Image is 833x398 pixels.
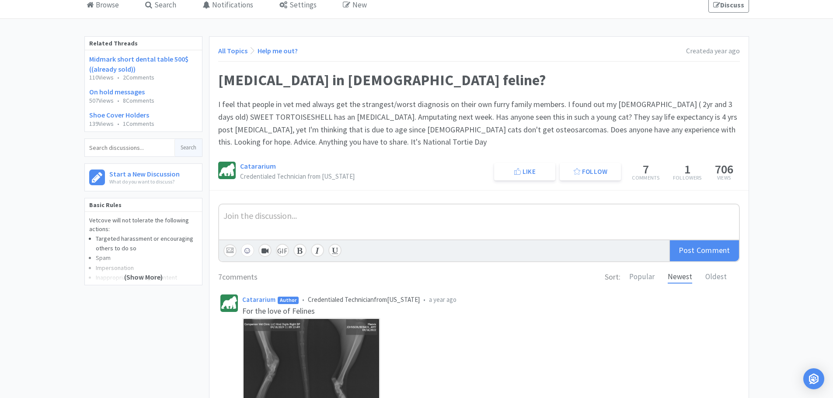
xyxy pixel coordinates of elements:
p: Vetcove will not tolerate the following actions: [89,216,198,233]
h5: 1 [673,163,702,175]
a: Help me out? [258,46,298,55]
h6: Start a New Discussion [109,168,180,177]
div: Post [669,240,739,261]
button: Follow [560,163,621,180]
div: Credentialed Technician from [US_STATE] [242,294,738,305]
button: Like [494,163,555,180]
span: Author [278,297,298,303]
a: On hold messages [89,87,145,96]
a: Catararium [240,162,276,170]
span: • [117,97,119,104]
p: 139 Views 1 Comments [89,121,198,127]
h5: 7 [632,163,659,175]
h6: 7 comments [218,271,258,284]
span: • [117,73,119,81]
span: • [302,295,304,304]
a: Start a New DiscussionWhat do you want to discuss? [84,163,202,191]
p: 110 Views 2 Comments [89,74,198,81]
span: Created a year ago [686,46,740,55]
div: (Show More) [85,250,202,285]
span: I feel that people in vet med always get the strangest/worst diagnosis on their own furry family ... [218,99,739,147]
span: Comment [697,245,730,255]
h5: Basic Rules [85,198,202,212]
button: ☺ [241,244,254,257]
a: Midmark short dental table 500$ ((already sold)) [89,55,188,73]
button: Search [174,139,202,156]
p: 507 Views 8 Comments [89,97,198,104]
span: • [117,120,119,128]
span: a year ago [429,295,457,304]
h1: [MEDICAL_DATA] in [DEMOGRAPHIC_DATA] feline? [218,70,740,90]
input: Search discussions... [85,139,174,156]
div: Related Threads [85,37,202,50]
span: • [423,295,425,304]
h6: Sort: [605,271,620,284]
p: Views [715,175,733,180]
h5: 706 [715,163,733,175]
a: All Topics [218,46,247,55]
a: Catararium [242,295,275,304]
a: Shoe Cover Holders [89,111,149,119]
div: Open Intercom Messenger [803,368,824,389]
div: Popular [629,271,655,284]
p: What do you want to discuss? [109,177,180,186]
div: Newest [668,271,692,284]
p: Credentialed Technician from [US_STATE] [240,173,355,180]
p: Comments [632,175,659,180]
span: For the love of Felines [242,306,315,316]
div: GIF [276,244,289,257]
p: Followers [673,175,702,180]
li: Targeted harassment or encouraging others to do so [96,234,198,253]
div: Oldest [705,271,727,284]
